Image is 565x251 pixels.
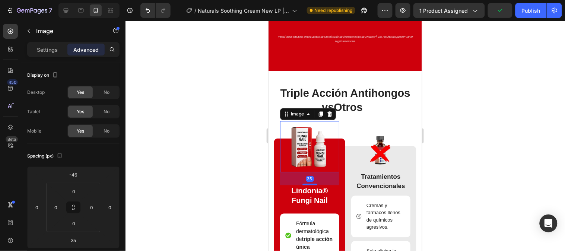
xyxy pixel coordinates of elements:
[269,21,422,251] iframe: Design area
[6,136,18,142] div: Beta
[413,3,485,18] button: 1 product assigned
[66,186,81,197] input: 0px
[3,3,55,18] button: 7
[49,6,52,15] p: 7
[540,215,558,232] div: Open Intercom Messenger
[194,7,196,15] span: /
[104,202,115,213] input: 0
[104,128,109,134] span: No
[66,169,81,180] input: -46
[77,108,84,115] span: Yes
[27,128,41,134] div: Mobile
[37,46,58,54] p: Settings
[66,218,81,229] input: 0px
[104,89,109,96] span: No
[198,7,289,15] span: Naturals Soothing Cream New LP | WIP
[86,202,97,213] input: 0px
[50,202,61,213] input: 0px
[66,235,81,246] input: 35
[515,3,547,18] button: Publish
[420,7,468,15] span: 1 product assigned
[140,3,171,18] div: Undo/Redo
[7,79,18,85] div: 450
[314,7,352,14] span: Need republishing
[27,89,45,96] div: Desktop
[31,202,42,213] input: 0
[77,128,84,134] span: Yes
[104,108,109,115] span: No
[77,89,84,96] span: Yes
[73,46,99,54] p: Advanced
[27,70,60,80] div: Display on
[27,108,40,115] div: Tablet
[36,26,99,35] p: Image
[27,151,64,161] div: Spacing (px)
[522,7,540,15] div: Publish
